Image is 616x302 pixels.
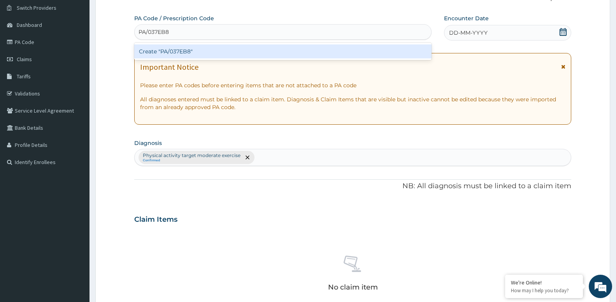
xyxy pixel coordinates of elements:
h1: Important Notice [140,63,198,71]
p: NB: All diagnosis must be linked to a claim item [134,181,571,191]
span: Switch Providers [17,4,56,11]
label: PA Code / Prescription Code [134,14,214,22]
p: All diagnoses entered must be linked to a claim item. Diagnosis & Claim Items that are visible bu... [140,95,565,111]
div: Minimize live chat window [128,4,146,23]
h3: Claim Items [134,215,177,224]
p: Please enter PA codes before entering items that are not attached to a PA code [140,81,565,89]
p: How may I help you today? [511,287,577,294]
p: No claim item [328,283,378,291]
span: Claims [17,56,32,63]
div: Create "PA/037EB8" [134,44,432,58]
span: DD-MM-YYYY [449,29,488,37]
img: d_794563401_company_1708531726252_794563401 [14,39,32,58]
label: Diagnosis [134,139,162,147]
span: Dashboard [17,21,42,28]
div: Chat with us now [40,44,131,54]
label: Encounter Date [444,14,489,22]
textarea: Type your message and hit 'Enter' [4,213,148,240]
div: We're Online! [511,279,577,286]
span: Tariffs [17,73,31,80]
span: We're online! [45,98,107,177]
